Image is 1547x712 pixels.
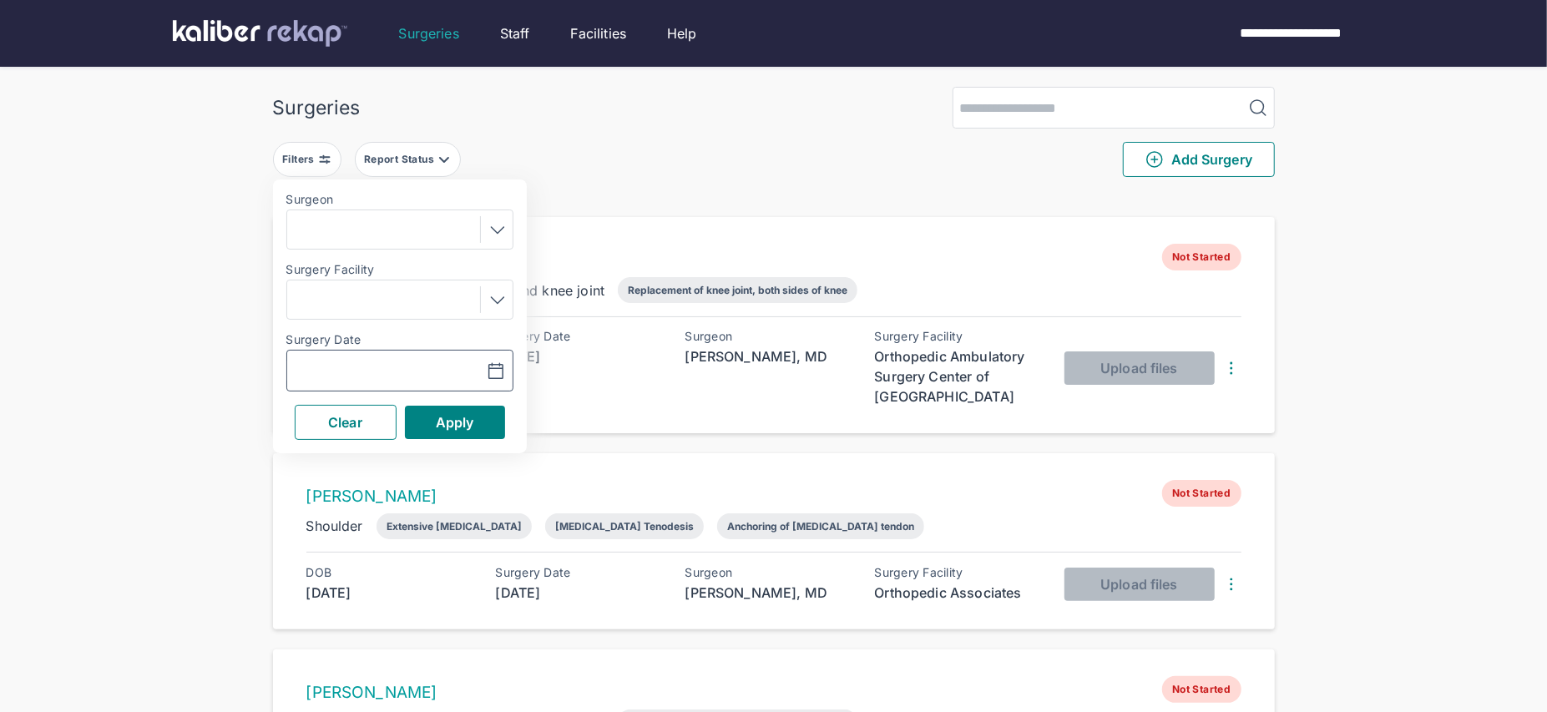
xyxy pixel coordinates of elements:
div: Surgeries [273,96,361,119]
div: Extensive [MEDICAL_DATA] [387,520,522,533]
div: Orthopedic Associates [875,583,1042,603]
div: Replacement of knee joint, both sides of knee [628,284,847,296]
a: Facilities [571,23,627,43]
button: Filters [273,142,341,177]
div: Surgery Date [496,566,663,579]
img: PlusCircleGreen.5fd88d77.svg [1145,149,1165,169]
img: kaliber labs logo [173,20,347,47]
div: [DATE] [306,583,473,603]
div: DOB [306,566,473,579]
img: DotsThreeVertical.31cb0eda.svg [1221,574,1241,594]
div: Orthopedic Ambulatory Surgery Center of [GEOGRAPHIC_DATA] [875,346,1042,406]
span: Apply [436,414,474,431]
button: Upload files [1064,568,1215,601]
div: Surgery Facility [875,566,1042,579]
div: [DATE] [496,346,663,366]
span: Upload files [1100,576,1177,593]
span: Add Surgery [1145,149,1252,169]
button: Add Surgery [1123,142,1275,177]
img: DotsThreeVertical.31cb0eda.svg [1221,358,1241,378]
span: Not Started [1162,244,1241,270]
a: Help [667,23,697,43]
a: Staff [500,23,530,43]
div: Surgeon [685,566,852,579]
button: Clear [295,405,397,440]
label: Surgeon [286,193,513,206]
span: Not Started [1162,676,1241,703]
div: Report Status [364,153,437,166]
span: Not Started [1162,480,1241,507]
span: Upload files [1100,360,1177,376]
button: Report Status [355,142,461,177]
img: filter-caret-down-grey.b3560631.svg [437,153,451,166]
a: Surgeries [399,23,459,43]
img: faders-horizontal-grey.d550dbda.svg [318,153,331,166]
label: Surgery Facility [286,263,513,276]
div: 2187 entries [273,190,1275,210]
a: [PERSON_NAME] [306,487,437,506]
button: Apply [405,406,505,439]
div: [PERSON_NAME], MD [685,583,852,603]
div: Surgery Date [496,330,663,343]
div: Surgery Facility [875,330,1042,343]
img: MagnifyingGlass.1dc66aab.svg [1248,98,1268,118]
span: Clear [328,414,362,431]
div: Shoulder [306,516,363,536]
div: Surgeon [685,330,852,343]
div: Filters [282,153,318,166]
a: [PERSON_NAME] [306,683,437,702]
button: Upload files [1064,351,1215,385]
div: [DATE] [496,583,663,603]
div: [MEDICAL_DATA] Tenodesis [555,520,694,533]
div: Anchoring of [MEDICAL_DATA] tendon [727,520,914,533]
label: Surgery Date [286,333,513,346]
div: [PERSON_NAME], MD [685,346,852,366]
